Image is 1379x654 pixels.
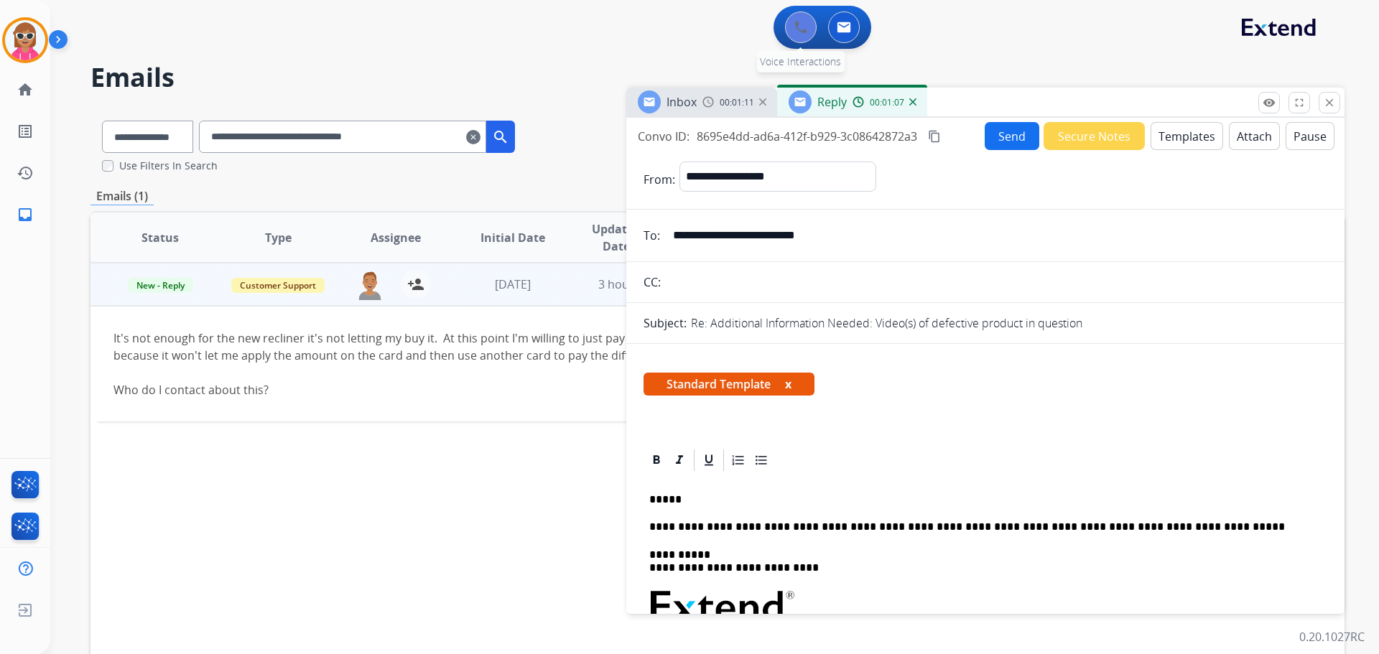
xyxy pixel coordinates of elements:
[928,130,941,143] mat-icon: content_copy
[669,449,690,471] div: Italic
[1323,96,1336,109] mat-icon: close
[644,373,814,396] span: Standard Template
[17,206,34,223] mat-icon: inbox
[1044,122,1145,150] button: Secure Notes
[113,330,1087,364] div: It's not enough for the new recliner it's not letting my buy it. At this point I'm willing to jus...
[90,63,1345,92] h2: Emails
[751,449,772,471] div: Bullet List
[371,229,421,246] span: Assignee
[870,97,904,108] span: 00:01:07
[760,55,841,68] span: Voice Interactions
[697,129,917,144] span: 8695e4dd-ad6a-412f-b929-3c08642872a3
[5,20,45,60] img: avatar
[1299,628,1365,645] p: 0.20.1027RC
[584,220,649,255] span: Updated Date
[407,276,424,293] mat-icon: person_add
[698,449,720,471] div: Underline
[17,81,34,98] mat-icon: home
[1229,122,1280,150] button: Attach
[128,278,193,293] span: New - Reply
[495,276,531,292] span: [DATE]
[646,449,667,471] div: Bold
[691,314,1082,332] p: Re: Additional Information Needed: Video(s) of defective product in question
[1293,96,1306,109] mat-icon: fullscreen
[720,97,754,108] span: 00:01:11
[17,164,34,182] mat-icon: history
[492,129,509,146] mat-icon: search
[90,187,154,205] p: Emails (1)
[785,375,791,393] button: x
[644,171,675,188] p: From:
[1263,96,1276,109] mat-icon: remove_red_eye
[265,229,292,246] span: Type
[728,449,749,471] div: Ordered List
[985,122,1039,150] button: Send
[356,270,384,300] img: agent-avatar
[466,129,480,146] mat-icon: clear
[119,159,218,173] label: Use Filters In Search
[231,278,325,293] span: Customer Support
[141,229,179,246] span: Status
[667,94,697,110] span: Inbox
[1151,122,1223,150] button: Templates
[644,274,661,291] p: CC:
[638,128,689,145] p: Convo ID:
[1286,122,1334,150] button: Pause
[17,123,34,140] mat-icon: list_alt
[817,94,847,110] span: Reply
[113,381,1087,398] div: Who do I contact about this?
[644,314,687,332] p: Subject:
[644,227,660,244] p: To:
[598,276,663,292] span: 3 hours ago
[480,229,545,246] span: Initial Date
